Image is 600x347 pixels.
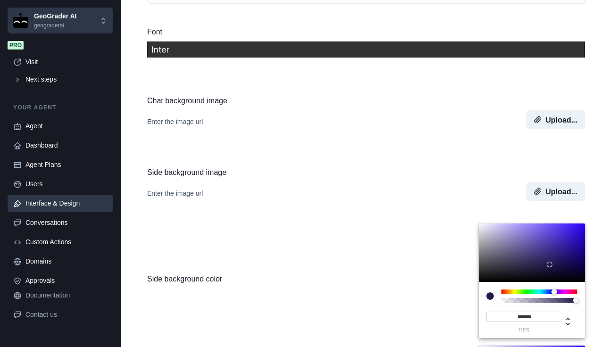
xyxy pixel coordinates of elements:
[8,8,113,33] button: Chakra UIGeoGrader AIgeograderai
[25,237,108,247] div: Custom Actions
[25,121,108,131] div: Agent
[34,21,77,30] p: geograderai
[8,287,113,304] a: Documentation
[147,95,579,107] label: Chat background image
[25,74,108,84] div: Next steps
[25,310,108,320] div: Contact us
[25,290,108,300] div: Documentation
[526,182,585,201] button: Upload...
[25,218,108,228] div: Conversations
[25,256,108,266] div: Domains
[526,110,585,129] button: Upload...
[34,11,77,21] p: GeoGrader AI
[25,57,108,67] div: Visit
[25,160,108,170] div: Agent Plans
[8,41,24,50] span: Pro
[25,140,108,150] div: Dashboard
[147,190,203,197] div: Enter the image url
[13,13,28,28] img: Chakra UI
[486,327,562,332] label: hex
[25,179,108,189] div: Users
[8,103,113,112] p: Your agent
[147,167,579,178] label: Side background image
[147,26,579,38] label: Font
[25,276,108,286] div: Approvals
[147,273,222,285] label: Side background color
[147,118,203,125] div: Enter the image url
[25,198,108,208] div: Interface & Design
